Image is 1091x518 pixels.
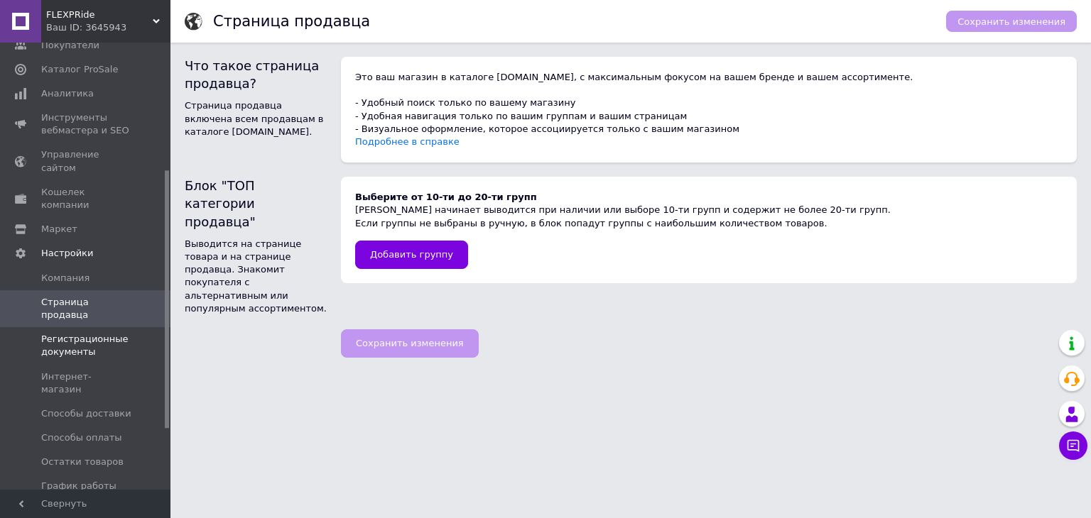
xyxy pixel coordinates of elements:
[41,39,99,52] span: Покупатели
[355,217,1063,230] div: Если группы не выбраны в ручную, в блок попадут группы с наибольшим количеством товаров.
[41,456,124,468] span: Остатки товаров
[46,9,153,21] span: FLEXPRide
[185,238,327,314] span: Выводится на странице товара и на странице продавца. Знакомит покупателя с альтернативным или поп...
[41,333,131,358] span: Регистрационные документы
[41,223,77,236] span: Маркет
[41,431,122,444] span: Способы оплаты
[355,241,468,269] button: Добавить группу
[41,407,131,420] span: Способы доставки
[41,480,116,492] span: График работы
[41,87,94,100] span: Аналитика
[41,370,131,396] span: Интернет-магазин
[213,13,370,30] h1: Страница продавца
[1059,431,1087,460] button: Чат с покупателем
[355,136,460,147] a: Подробнее в справке
[370,249,453,260] span: Добавить группу
[41,272,89,285] span: Компания
[41,148,131,174] span: Управление сайтом
[355,204,1063,216] div: [PERSON_NAME] начинает выводится при наличии или выборе 10-ти групп и содержит не более 20-ти групп.
[46,21,170,34] div: Ваш ID: 3645943
[355,71,1063,148] div: Это ваш магазин в каталоге [DOMAIN_NAME], с максимальным фокусом на вашем бренде и вашем ассортим...
[41,247,93,260] span: Настройки
[185,178,256,228] span: Блок "ТОП категории продавца"
[355,192,537,202] span: Выберите от 10-ти до 20-ти групп
[41,63,118,76] span: Каталог ProSale
[185,57,327,92] h2: Что такое страница продавца?
[41,296,131,321] span: Страница продавца
[185,99,327,138] p: Страница продавца включена всем продавцам в каталоге [DOMAIN_NAME].
[41,111,131,137] span: Инструменты вебмастера и SEO
[41,186,131,211] span: Кошелек компании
